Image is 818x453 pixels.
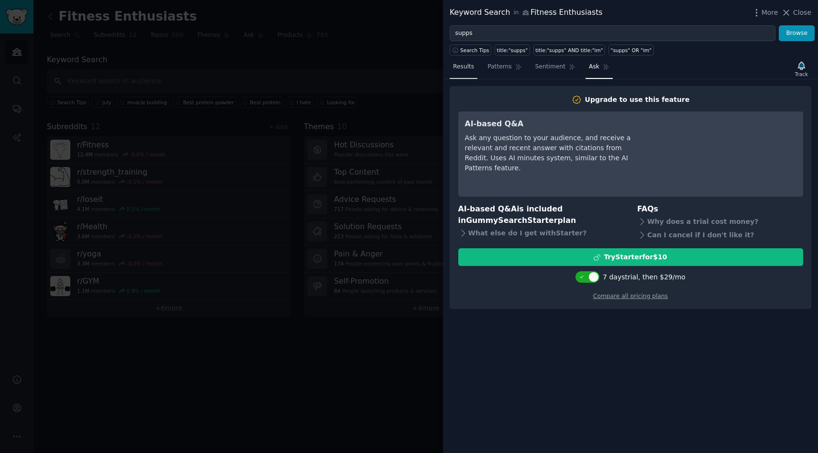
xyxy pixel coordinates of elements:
[465,133,640,173] div: Ask any question to your audience, and receive a relevant and recent answer with citations from R...
[460,47,489,54] span: Search Tips
[532,59,579,79] a: Sentiment
[458,248,803,266] button: TryStarterfor$10
[608,44,654,55] a: "supps" OR "im"
[533,44,605,55] a: title:"supps" AND title:"im"
[513,9,519,17] span: in
[752,8,778,18] button: More
[458,227,624,240] div: What else do I get with Starter ?
[779,25,815,42] button: Browse
[458,203,624,227] h3: AI-based Q&A is included in plan
[604,252,667,262] div: Try Starter for $10
[603,272,685,282] div: 7 days trial, then $ 29 /mo
[450,44,491,55] button: Search Tips
[465,118,640,130] h3: AI-based Q&A
[792,59,811,79] button: Track
[450,7,603,19] div: Keyword Search Fitness Enthusiasts
[450,59,477,79] a: Results
[535,63,565,71] span: Sentiment
[586,59,613,79] a: Ask
[593,293,668,299] a: Compare all pricing plans
[762,8,778,18] span: More
[793,8,811,18] span: Close
[795,71,808,77] div: Track
[466,216,557,225] span: GummySearch Starter
[453,63,474,71] span: Results
[450,25,775,42] input: Try a keyword related to your business
[611,47,652,54] div: "supps" OR "im"
[487,63,511,71] span: Patterns
[589,63,599,71] span: Ask
[637,203,803,215] h3: FAQs
[637,228,803,242] div: Can I cancel if I don't like it?
[535,47,603,54] div: title:"supps" AND title:"im"
[497,47,528,54] div: title:"supps"
[781,8,811,18] button: Close
[585,95,690,105] div: Upgrade to use this feature
[637,215,803,228] div: Why does a trial cost money?
[495,44,530,55] a: title:"supps"
[484,59,525,79] a: Patterns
